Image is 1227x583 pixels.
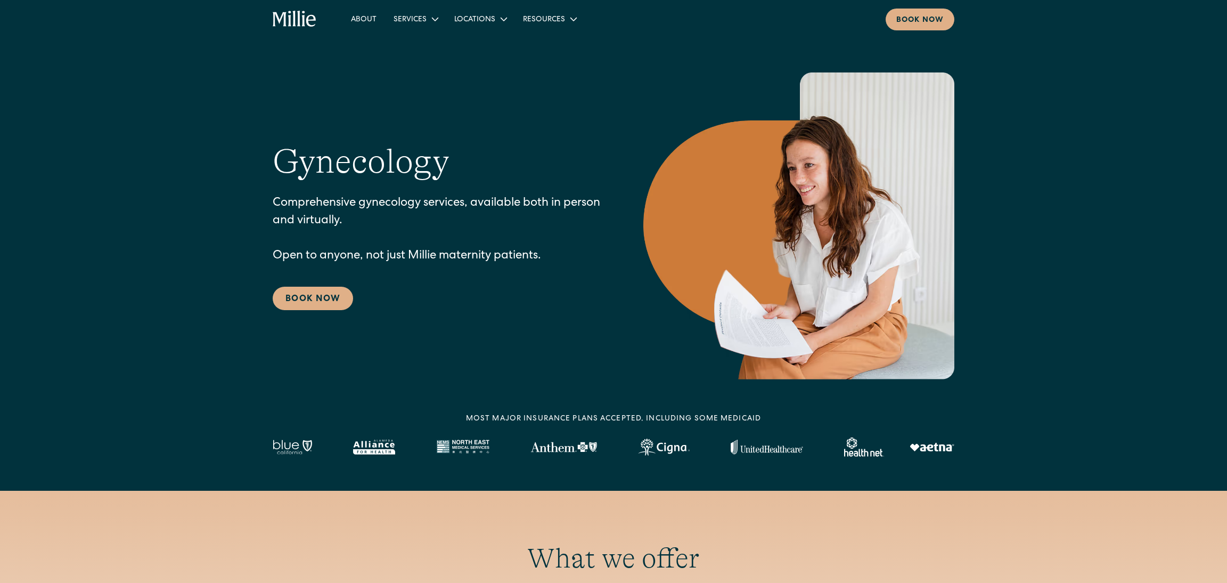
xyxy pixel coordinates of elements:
img: Alameda Alliance logo [353,440,395,455]
img: Smiling woman holding documents during a consultation, reflecting supportive guidance in maternit... [643,72,954,379]
div: Resources [523,14,565,26]
p: Comprehensive gynecology services, available both in person and virtually. Open to anyone, not ju... [273,195,601,265]
h1: Gynecology [273,141,449,182]
img: Cigna logo [638,439,690,456]
div: Resources [514,10,584,28]
div: Services [385,10,446,28]
div: Locations [446,10,514,28]
div: Locations [454,14,495,26]
img: Healthnet logo [844,438,884,457]
div: Services [394,14,427,26]
img: North East Medical Services logo [436,440,489,455]
h2: What we offer [273,542,954,575]
div: MOST MAJOR INSURANCE PLANS ACCEPTED, INCLUDING some MEDICAID [466,414,761,425]
div: Book now [896,15,944,26]
img: Anthem Logo [530,442,597,452]
img: Blue California logo [273,440,312,455]
img: United Healthcare logo [731,440,803,455]
a: home [273,11,317,28]
a: Book now [886,9,954,30]
a: Book Now [273,287,353,310]
img: Aetna logo [910,443,954,451]
a: About [342,10,385,28]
